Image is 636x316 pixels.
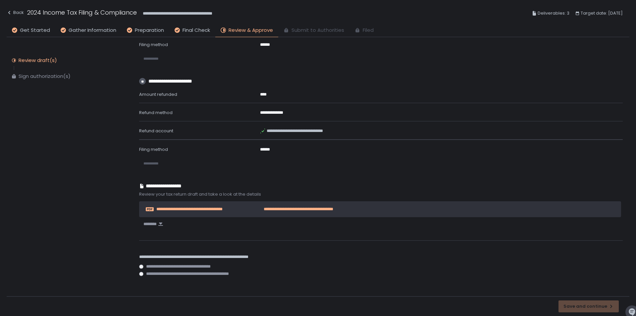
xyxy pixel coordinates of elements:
[7,8,24,19] button: Back
[291,27,344,34] span: Submit to Authorities
[139,191,623,197] span: Review your tax return draft and take a look at the details
[69,27,116,34] span: Gather Information
[27,8,137,17] h1: 2024 Income Tax Filing & Compliance
[183,27,210,34] span: Final Check
[20,27,50,34] span: Get Started
[139,91,177,97] span: Amount refunded
[139,109,173,116] span: Refund method
[19,57,57,64] div: Review draft(s)
[581,9,623,17] span: Target date: [DATE]
[139,146,168,153] span: Filing method
[19,73,71,80] div: Sign authorization(s)
[139,41,168,48] span: Filing method
[135,27,164,34] span: Preparation
[7,9,24,17] div: Back
[538,9,569,17] span: Deliverables: 3
[363,27,374,34] span: Filed
[139,128,173,134] span: Refund account
[229,27,273,34] span: Review & Approve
